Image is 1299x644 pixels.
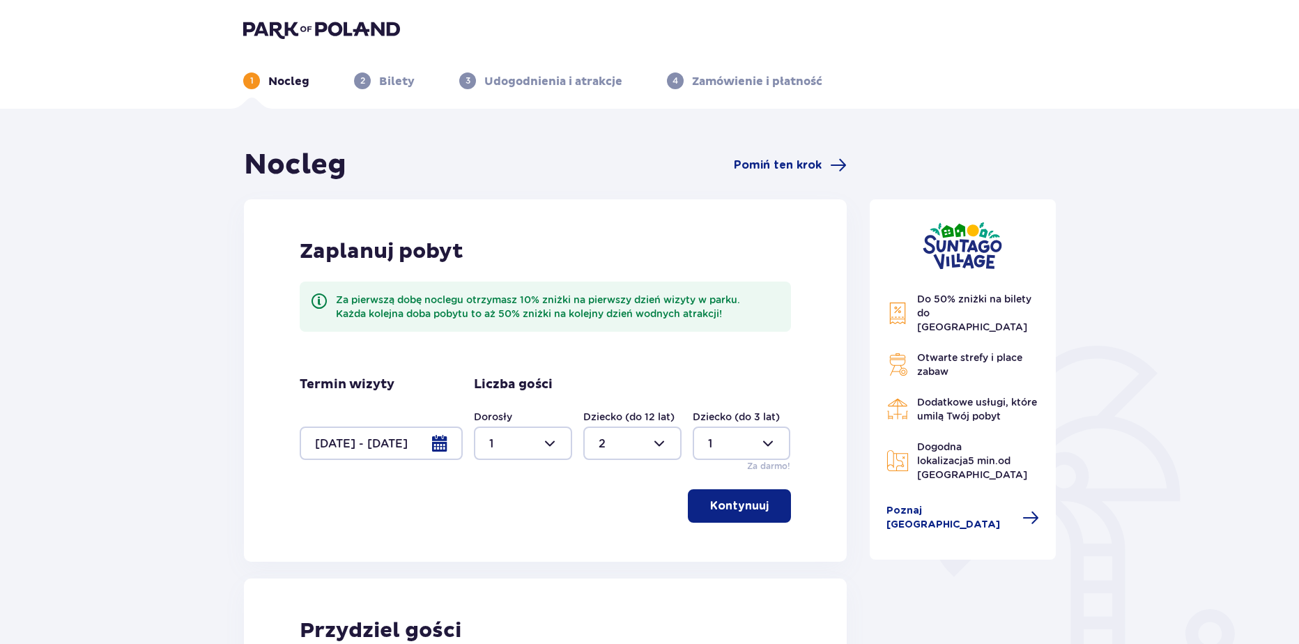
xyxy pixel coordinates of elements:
a: Pomiń ten krok [734,157,847,174]
button: Kontynuuj [688,489,791,523]
div: Za pierwszą dobę noclegu otrzymasz 10% zniżki na pierwszy dzień wizyty w parku. Każda kolejna dob... [336,293,780,321]
span: 5 min. [968,455,998,466]
img: Restaurant Icon [886,398,909,420]
p: Zamówienie i płatność [692,74,822,89]
img: Map Icon [886,450,909,472]
p: 4 [672,75,678,87]
p: Nocleg [268,74,309,89]
p: Termin wizyty [300,376,394,393]
span: Otwarte strefy i place zabaw [917,352,1022,377]
img: Park of Poland logo [243,20,400,39]
img: Discount Icon [886,302,909,325]
span: Dogodna lokalizacja od [GEOGRAPHIC_DATA] [917,441,1027,480]
p: 1 [250,75,254,87]
label: Dziecko (do 12 lat) [583,410,675,424]
p: Za darmo! [747,460,790,473]
p: Liczba gości [474,376,553,393]
p: 2 [360,75,365,87]
a: Poznaj [GEOGRAPHIC_DATA] [886,504,1040,532]
h1: Nocleg [244,148,346,183]
span: Do 50% zniżki na bilety do [GEOGRAPHIC_DATA] [917,293,1031,332]
p: Przydziel gości [300,618,461,644]
p: Udogodnienia i atrakcje [484,74,622,89]
p: Zaplanuj pobyt [300,238,463,265]
img: Suntago Village [923,222,1002,270]
label: Dorosły [474,410,512,424]
span: Pomiń ten krok [734,158,822,173]
p: 3 [466,75,470,87]
span: Dodatkowe usługi, które umilą Twój pobyt [917,397,1037,422]
p: Bilety [379,74,415,89]
p: Kontynuuj [710,498,769,514]
label: Dziecko (do 3 lat) [693,410,780,424]
span: Poznaj [GEOGRAPHIC_DATA] [886,504,1015,532]
img: Grill Icon [886,353,909,376]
